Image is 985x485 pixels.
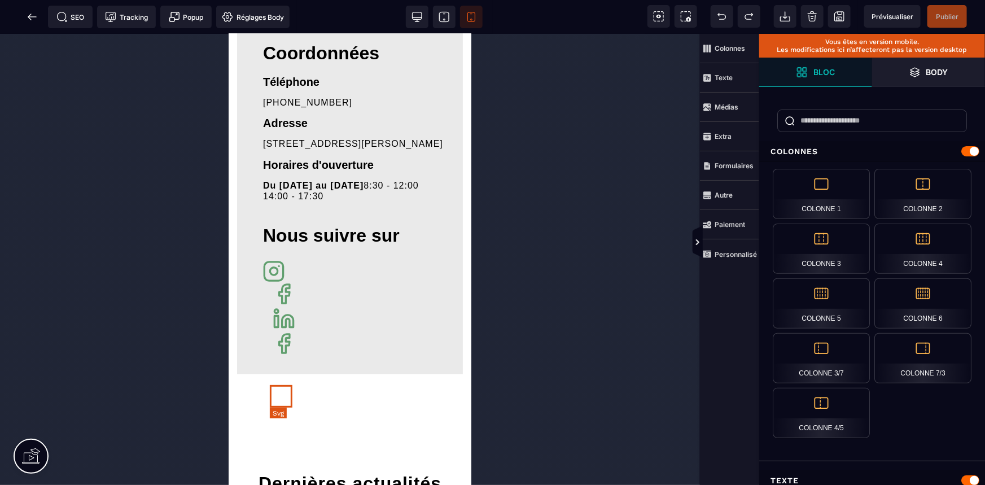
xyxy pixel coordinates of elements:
[864,5,921,28] span: Aperçu
[34,104,226,115] div: [STREET_ADDRESS][PERSON_NAME]
[647,5,670,28] span: Voir les composants
[460,6,483,28] span: Voir mobile
[773,169,870,219] div: Colonne 1
[169,11,204,23] span: Popup
[773,333,870,383] div: Colonne 3/7
[874,333,971,383] div: Colonne 7/3
[675,5,697,28] span: Capture d'écran
[738,5,760,28] span: Rétablir
[828,5,851,28] span: Enregistrer
[433,6,456,28] span: Voir tablette
[34,41,226,55] div: Téléphone
[700,210,759,239] span: Paiement
[874,278,971,329] div: Colonne 6
[715,103,738,111] strong: Médias
[715,250,757,259] strong: Personnalisé
[936,12,958,21] span: Publier
[700,63,759,93] span: Texte
[774,5,796,28] span: Importer
[700,239,759,269] span: Personnalisé
[17,191,226,212] div: Nous suivre sur
[97,6,156,28] span: Code de suivi
[17,434,226,466] h1: Dernières actualités
[700,93,759,122] span: Médias
[874,224,971,274] div: Colonne 4
[765,38,979,46] p: Vous êtes en version mobile.
[715,191,733,199] strong: Autre
[48,6,93,28] span: Métadata SEO
[34,124,226,138] div: Horaires d'ouverture
[773,224,870,274] div: Colonne 3
[222,11,284,23] span: Réglages Body
[813,68,835,76] strong: Bloc
[759,141,985,162] div: Colonnes
[105,11,148,23] span: Tracking
[160,6,212,28] span: Créer une alerte modale
[715,73,733,82] strong: Texte
[801,5,824,28] span: Nettoyage
[21,6,43,28] span: Retour
[216,6,290,28] span: Favicon
[34,147,135,156] b: Du [DATE] au [DATE]
[715,161,754,170] strong: Formulaires
[926,68,948,76] strong: Body
[700,122,759,151] span: Extra
[773,278,870,329] div: Colonne 5
[715,220,745,229] strong: Paiement
[874,169,971,219] div: Colonne 2
[872,12,913,21] span: Prévisualiser
[700,34,759,63] span: Colonnes
[715,132,732,141] strong: Extra
[759,226,771,260] span: Afficher les vues
[765,46,979,54] p: Les modifications ici n’affecteront pas la version desktop
[927,5,967,28] span: Enregistrer le contenu
[34,146,226,168] div: 8:30 - 12:00 14:00 - 17:30
[759,58,872,87] span: Ouvrir les blocs
[700,151,759,181] span: Formulaires
[715,44,745,53] strong: Colonnes
[34,82,226,96] div: Adresse
[56,11,85,23] span: SEO
[34,8,226,30] div: Coordonnées
[34,63,226,74] div: [PHONE_NUMBER]
[872,58,985,87] span: Ouvrir les calques
[711,5,733,28] span: Défaire
[773,388,870,438] div: Colonne 4/5
[406,6,428,28] span: Voir bureau
[700,181,759,210] span: Autre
